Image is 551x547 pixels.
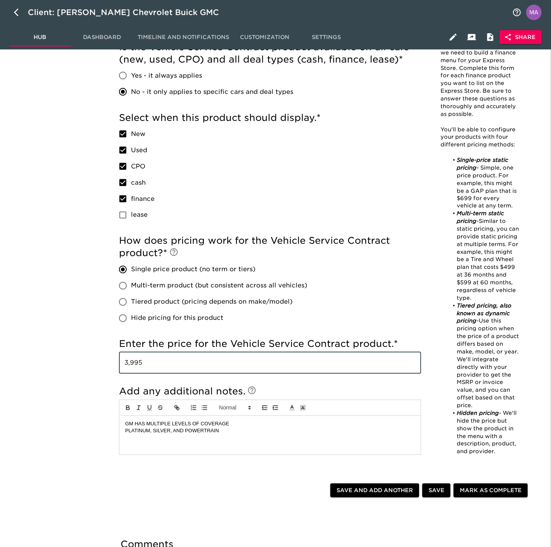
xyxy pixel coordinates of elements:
span: Tiered product (pricing depends on make/model) [131,297,293,307]
button: Share [500,30,542,44]
h5: Is the Vehicle Service Contract product available on all cars (new, used, CPO) and all deal types... [119,41,421,66]
span: Timeline and Notifications [138,32,229,42]
span: Save [429,486,444,496]
span: Customization [238,32,291,42]
span: Save and Add Another [337,486,413,496]
div: Client: [PERSON_NAME] Chevrolet Buick GMC [28,6,230,19]
li: Use this pricing option when the price of a product differs based on make, model, or year. We'll ... [449,302,521,409]
h5: How does pricing work for the Vehicle Service Contract product? [119,235,421,260]
span: Share [506,32,536,42]
span: cash [131,178,146,187]
em: Multi-term static pricing [457,211,506,224]
li: - Simple, one price product. For example, this might be a GAP plan that is $699 for every vehicle... [449,156,521,210]
span: Hub [14,32,66,42]
span: Hide pricing for this product [131,314,223,323]
button: Save and Add Another [330,484,419,498]
button: Edit Hub [444,28,463,46]
span: finance [131,194,155,204]
h5: Select when this product should display. [119,112,421,124]
h5: Add any additional notes. [119,386,421,398]
h5: Enter the price for the Vehicle Service Contract product. [119,338,421,350]
li: Similar to static pricing, you can provide static pricing at multiple terms. For example, this mi... [449,210,521,302]
img: Profile [526,5,542,20]
em: Hidden pricing [457,410,499,416]
span: lease [131,211,148,220]
p: GM HAS MULTIPLE LEVELS OF COVERAGE [125,421,415,428]
em: Single-price static pricing [457,157,510,171]
p: PLATINUM, SILVER, AND POWERTRAIN [125,428,415,435]
span: CPO [131,162,145,171]
em: - [477,318,479,324]
button: Client View [463,28,481,46]
span: Single price product (no term or tiers) [131,265,255,274]
li: - We'll hide the price but show the product in the menu with a description, product, and provider. [449,410,521,456]
p: This task allows you to provide us with everything we need to build a finance menu for your Expre... [441,34,521,118]
span: No - it only applies to specific cars and deal types [131,87,293,97]
input: Example: $499 [119,352,421,374]
em: - [477,218,479,224]
span: Mark as Complete [460,486,522,496]
span: Multi-term product (but consistent across all vehicles) [131,281,307,290]
button: Mark as Complete [454,484,528,498]
span: Yes - it always applies [131,71,202,80]
span: Settings [300,32,353,42]
button: notifications [508,3,526,22]
span: New [131,129,145,139]
em: Tiered pricing, also known as dynamic pricing [457,302,513,324]
p: You'll be able to configure your products with four different pricing methods: [441,126,521,149]
button: Save [422,484,451,498]
span: Used [131,146,147,155]
span: Dashboard [76,32,128,42]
